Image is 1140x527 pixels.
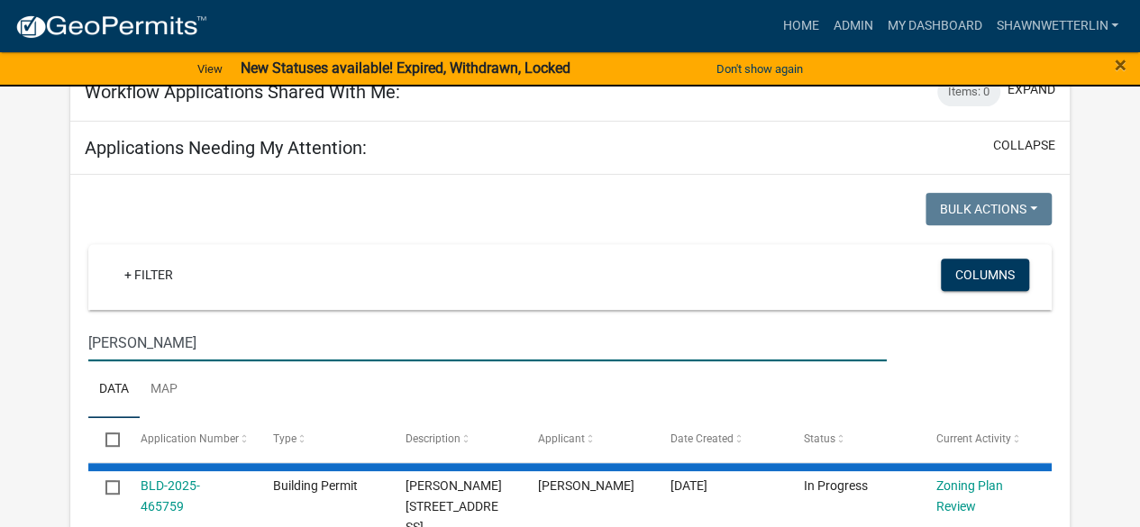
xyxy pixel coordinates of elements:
[941,259,1029,291] button: Columns
[123,418,256,461] datatable-header-cell: Application Number
[670,432,734,445] span: Date Created
[521,418,653,461] datatable-header-cell: Applicant
[85,81,400,103] h5: Workflow Applications Shared With Me:
[670,478,707,493] span: 08/18/2025
[190,54,230,84] a: View
[88,361,140,419] a: Data
[140,361,188,419] a: Map
[786,418,918,461] datatable-header-cell: Status
[538,478,634,493] span: Robert reyes
[803,432,834,445] span: Status
[989,9,1126,43] a: ShawnWetterlin
[538,432,585,445] span: Applicant
[1008,80,1055,99] button: expand
[88,418,123,461] datatable-header-cell: Select
[1115,54,1126,76] button: Close
[1115,52,1126,77] span: ×
[775,9,825,43] a: Home
[803,478,867,493] span: In Progress
[935,432,1010,445] span: Current Activity
[256,418,388,461] datatable-header-cell: Type
[388,418,521,461] datatable-header-cell: Description
[406,432,461,445] span: Description
[273,478,358,493] span: Building Permit
[241,59,570,77] strong: New Statuses available! Expired, Withdrawn, Locked
[141,478,200,513] a: BLD-2025-465759
[653,418,786,461] datatable-header-cell: Date Created
[880,9,989,43] a: My Dashboard
[141,432,239,445] span: Application Number
[88,324,886,361] input: Search for applications
[110,259,187,291] a: + Filter
[926,193,1052,225] button: Bulk Actions
[918,418,1051,461] datatable-header-cell: Current Activity
[273,432,296,445] span: Type
[993,136,1055,155] button: collapse
[935,478,1002,513] a: Zoning Plan Review
[85,137,367,159] h5: Applications Needing My Attention:
[709,54,810,84] button: Don't show again
[937,77,1000,106] div: Items: 0
[825,9,880,43] a: Admin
